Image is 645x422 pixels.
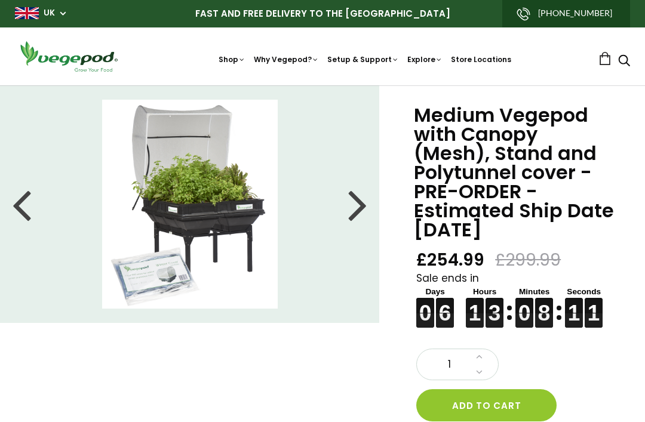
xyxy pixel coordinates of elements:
[429,357,469,372] span: 1
[495,249,561,271] span: £299.99
[102,100,278,309] img: Medium Vegepod with Canopy (Mesh), Stand and Polytunnel cover - PRE-ORDER - Estimated Ship Date S...
[416,271,615,328] div: Sale ends in
[472,349,486,365] a: Increase quantity by 1
[15,7,39,19] img: gb_large.png
[219,54,245,64] a: Shop
[416,249,484,271] span: £254.99
[254,54,319,64] a: Why Vegepod?
[44,7,55,19] a: UK
[416,298,434,313] figure: 0
[618,56,630,68] a: Search
[407,54,443,64] a: Explore
[472,365,486,380] a: Decrease quantity by 1
[327,54,399,64] a: Setup & Support
[414,106,615,239] h1: Medium Vegepod with Canopy (Mesh), Stand and Polytunnel cover - PRE-ORDER - Estimated Ship Date [...
[515,298,533,313] figure: 0
[416,389,557,421] button: Add to cart
[15,39,122,73] img: Vegepod
[451,54,511,64] a: Store Locations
